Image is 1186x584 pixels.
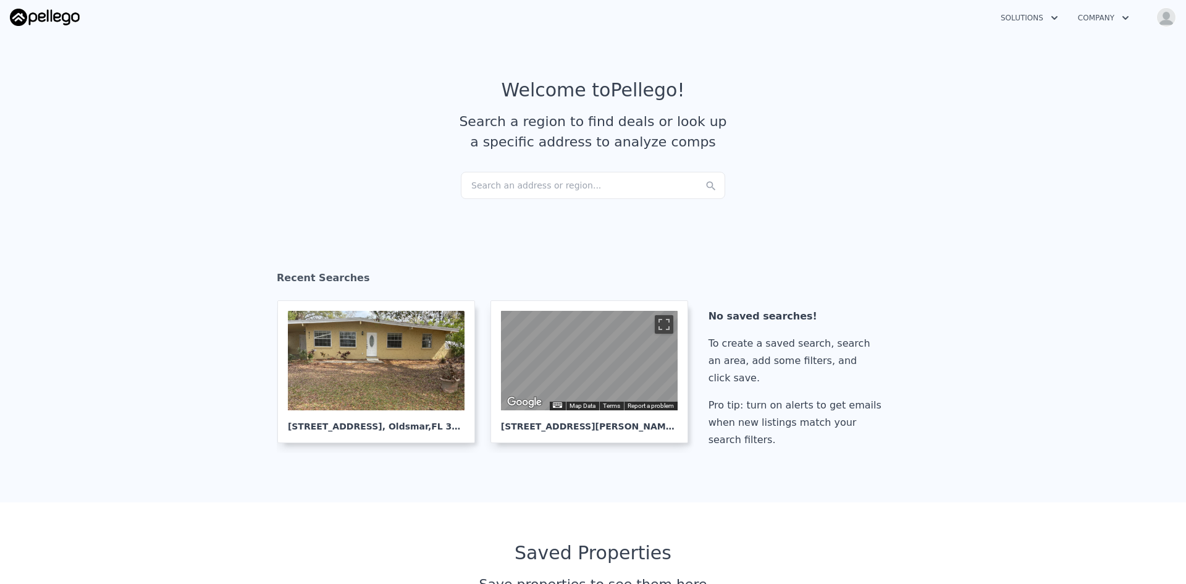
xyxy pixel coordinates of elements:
button: Company [1068,7,1139,29]
a: Terms [603,402,620,409]
div: Saved Properties [277,542,909,564]
div: Pro tip: turn on alerts to get emails when new listings match your search filters. [709,397,886,449]
button: Solutions [991,7,1068,29]
div: To create a saved search, search an area, add some filters, and click save. [709,335,886,387]
a: [STREET_ADDRESS], Oldsmar,FL 34677 [277,300,485,443]
a: Open this area in Google Maps (opens a new window) [504,394,545,410]
img: Google [504,394,545,410]
div: [STREET_ADDRESS] , Oldsmar [288,410,465,433]
div: Recent Searches [277,261,909,300]
div: Welcome to Pellego ! [502,79,685,101]
div: Search an address or region... [461,172,725,199]
span: , FL 34677 [428,421,476,431]
img: avatar [1156,7,1176,27]
div: Map [501,311,678,410]
div: [STREET_ADDRESS][PERSON_NAME] , [GEOGRAPHIC_DATA] [501,410,678,433]
a: Map [STREET_ADDRESS][PERSON_NAME], [GEOGRAPHIC_DATA] [490,300,698,443]
img: Pellego [10,9,80,26]
div: Search a region to find deals or look up a specific address to analyze comps [455,111,731,152]
button: Toggle fullscreen view [655,315,673,334]
div: No saved searches! [709,308,886,325]
button: Keyboard shortcuts [553,402,561,408]
a: Report a problem [628,402,674,409]
div: Street View [501,311,678,410]
button: Map Data [570,402,595,410]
